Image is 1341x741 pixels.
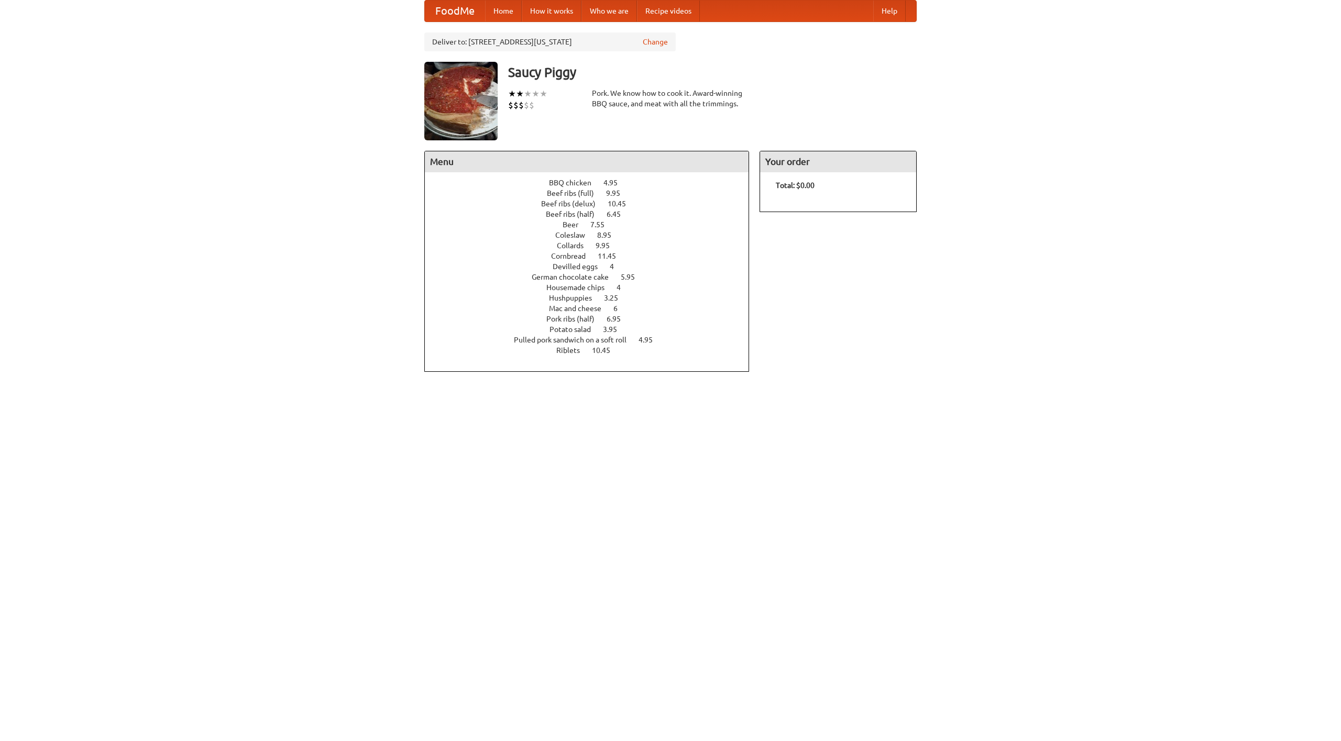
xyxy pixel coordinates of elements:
span: 8.95 [597,231,622,239]
a: Pork ribs (half) 6.95 [546,315,640,323]
span: 4 [610,262,624,271]
h4: Your order [760,151,916,172]
li: $ [519,99,524,111]
a: How it works [522,1,581,21]
a: Devilled eggs 4 [553,262,633,271]
a: Home [485,1,522,21]
span: German chocolate cake [532,273,619,281]
img: angular.jpg [424,62,498,140]
a: Housemade chips 4 [546,283,640,292]
a: Help [873,1,906,21]
a: Cornbread 11.45 [551,252,635,260]
span: 4.95 [603,179,628,187]
span: 9.95 [596,241,620,250]
a: Riblets 10.45 [556,346,630,355]
li: ★ [516,88,524,99]
a: Recipe videos [637,1,700,21]
span: Devilled eggs [553,262,608,271]
span: Beer [563,220,589,229]
li: ★ [508,88,516,99]
span: Beef ribs (delux) [541,200,606,208]
b: Total: $0.00 [776,181,815,190]
span: Coleslaw [555,231,596,239]
span: Beef ribs (half) [546,210,605,218]
span: 9.95 [606,189,631,197]
span: 4.95 [639,336,663,344]
span: Beef ribs (full) [547,189,604,197]
h4: Menu [425,151,749,172]
h3: Saucy Piggy [508,62,917,83]
li: $ [513,99,519,111]
a: Change [643,37,668,47]
span: Potato salad [549,325,601,334]
a: Pulled pork sandwich on a soft roll 4.95 [514,336,672,344]
span: 6 [613,304,628,313]
span: Riblets [556,346,590,355]
span: 10.45 [592,346,621,355]
span: 3.95 [603,325,628,334]
li: ★ [540,88,547,99]
li: $ [508,99,513,111]
a: Who we are [581,1,637,21]
a: BBQ chicken 4.95 [549,179,637,187]
li: ★ [524,88,532,99]
li: $ [524,99,529,111]
a: FoodMe [425,1,485,21]
a: Beer 7.55 [563,220,624,229]
span: BBQ chicken [549,179,602,187]
div: Deliver to: [STREET_ADDRESS][US_STATE] [424,32,676,51]
li: ★ [532,88,540,99]
span: 5.95 [621,273,645,281]
a: Hushpuppies 3.25 [549,294,637,302]
span: Collards [557,241,594,250]
a: Collards 9.95 [557,241,629,250]
a: Mac and cheese 6 [549,304,637,313]
span: Pork ribs (half) [546,315,605,323]
span: Cornbread [551,252,596,260]
span: 6.95 [607,315,631,323]
span: Housemade chips [546,283,615,292]
a: Potato salad 3.95 [549,325,636,334]
div: Pork. We know how to cook it. Award-winning BBQ sauce, and meat with all the trimmings. [592,88,749,109]
span: 10.45 [608,200,636,208]
a: German chocolate cake 5.95 [532,273,654,281]
span: 3.25 [604,294,629,302]
a: Beef ribs (half) 6.45 [546,210,640,218]
span: Hushpuppies [549,294,602,302]
li: $ [529,99,534,111]
span: 4 [617,283,631,292]
span: 11.45 [598,252,626,260]
a: Coleslaw 8.95 [555,231,631,239]
a: Beef ribs (delux) 10.45 [541,200,645,208]
span: Mac and cheese [549,304,612,313]
a: Beef ribs (full) 9.95 [547,189,640,197]
span: 6.45 [607,210,631,218]
span: 7.55 [590,220,615,229]
span: Pulled pork sandwich on a soft roll [514,336,637,344]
